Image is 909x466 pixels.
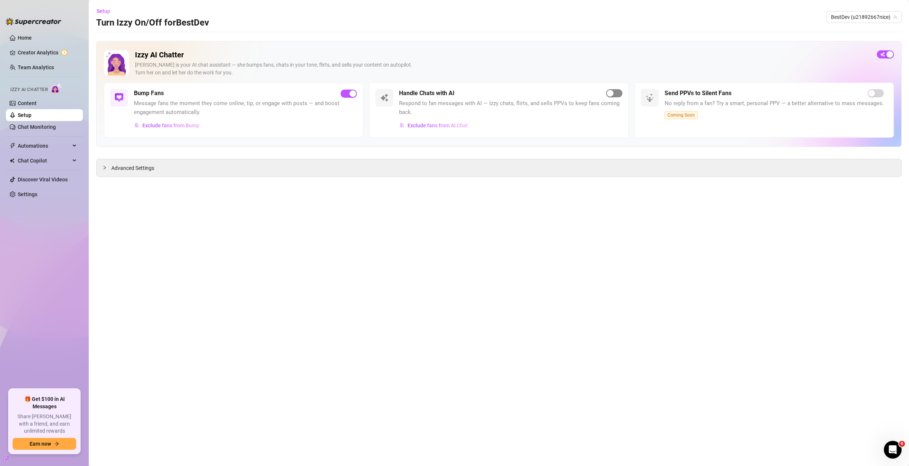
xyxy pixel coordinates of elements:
h2: Izzy AI Chatter [135,50,871,60]
a: Settings [18,191,37,197]
span: Coming Soon [665,111,698,119]
span: arrow-right [54,441,59,446]
span: Respond to fan messages with AI — Izzy chats, flirts, and sells PPVs to keep fans coming back. [399,99,622,117]
span: Exclude fans from AI Chat [408,123,468,128]
a: Team Analytics [18,64,54,70]
iframe: Intercom live chat [884,441,902,459]
img: AI Chatter [51,83,62,94]
img: logo-BBDzfeDw.svg [6,18,61,25]
span: Message fans the moment they come online, tip, or engage with posts — and boost engagement automa... [134,99,357,117]
span: Exclude fans from Bump [142,123,199,128]
button: Earn nowarrow-right [13,438,76,450]
button: Exclude fans from Bump [134,120,200,131]
a: Creator Analytics exclamation-circle [18,47,77,58]
button: Setup [96,5,116,17]
img: svg%3e [380,93,389,102]
h5: Bump Fans [134,89,164,98]
span: team [893,15,898,19]
img: svg%3e [399,123,405,128]
span: build [4,456,9,461]
span: Automations [18,140,70,152]
img: Chat Copilot [10,158,14,163]
span: collapsed [102,165,107,170]
img: svg%3e [645,93,654,102]
button: Exclude fans from AI Chat [399,120,468,131]
span: Izzy AI Chatter [10,86,48,93]
div: [PERSON_NAME] is your AI chat assistant — she bumps fans, chats in your tone, flirts, and sells y... [135,61,871,77]
img: svg%3e [115,93,124,102]
span: Setup [97,8,110,14]
span: Share [PERSON_NAME] with a friend, and earn unlimited rewards [13,413,76,435]
a: Content [18,100,37,106]
span: 🎁 Get $100 in AI Messages [13,396,76,410]
a: Home [18,35,32,41]
a: Discover Viral Videos [18,177,68,182]
span: BestDev (u21892667nice) [831,11,897,23]
span: 6 [899,441,905,447]
span: Advanced Settings [111,164,154,172]
h5: Send PPVs to Silent Fans [665,89,731,98]
span: Earn now [30,441,51,447]
h3: Turn Izzy On/Off for BestDev [96,17,209,29]
a: Chat Monitoring [18,124,56,130]
div: collapsed [102,164,111,172]
span: Chat Copilot [18,155,70,167]
h5: Handle Chats with AI [399,89,454,98]
img: Izzy AI Chatter [104,50,129,76]
a: Setup [18,112,31,118]
span: thunderbolt [10,143,16,149]
img: svg%3e [134,123,139,128]
span: No reply from a fan? Try a smart, personal PPV — a better alternative to mass messages. [665,99,884,108]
